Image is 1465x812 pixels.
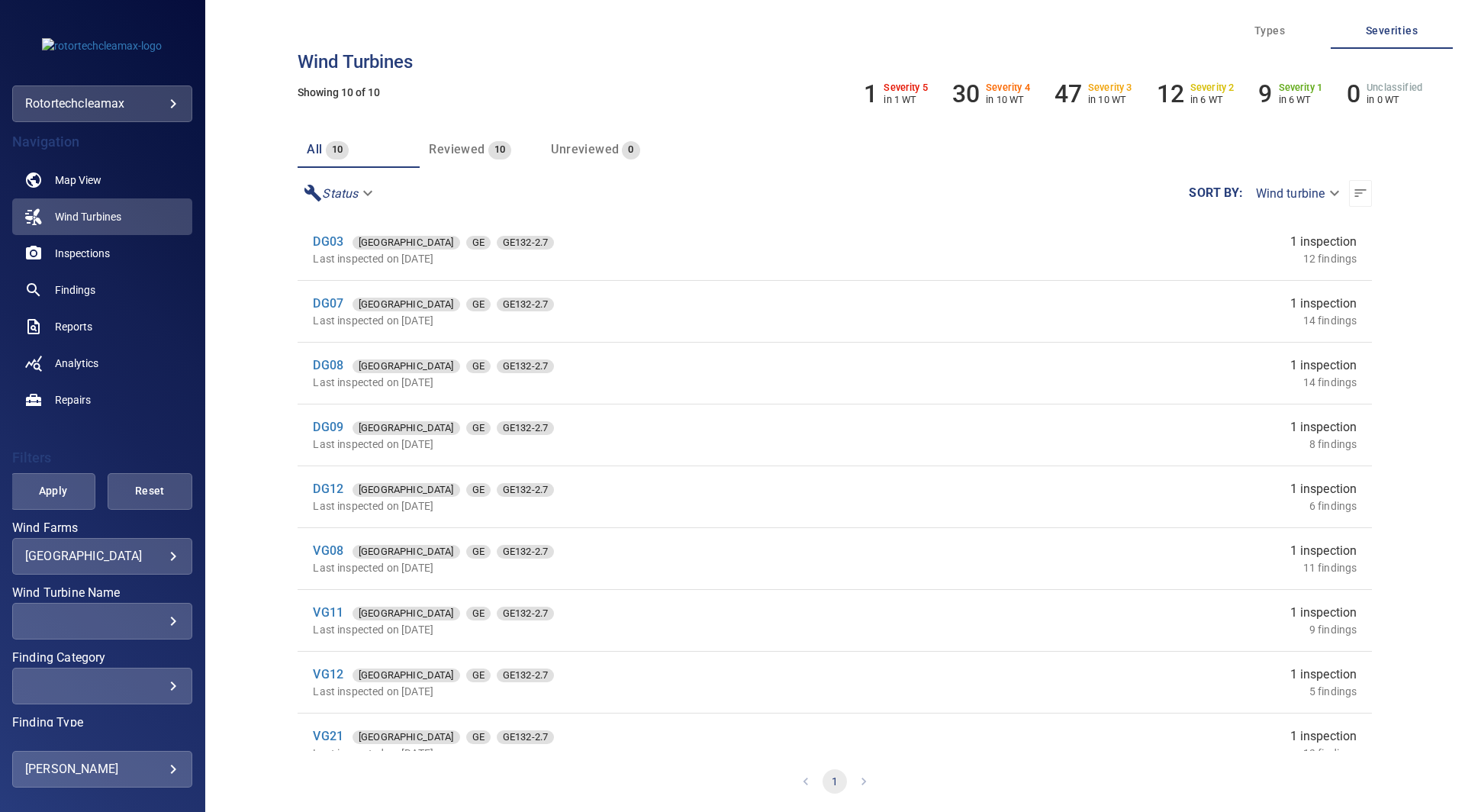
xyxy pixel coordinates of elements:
span: GE [466,297,491,312]
span: Reset [127,482,173,501]
p: 5 findings [1309,684,1357,699]
span: GE132-2.7 [497,606,554,621]
h6: 1 [864,79,877,108]
span: Unreviewed [551,142,619,156]
div: GE [466,669,491,682]
div: GE [466,483,491,497]
h6: 9 [1258,79,1272,108]
div: GE132-2.7 [497,669,554,682]
div: GE132-2.7 [497,298,554,311]
a: analytics noActive [12,345,192,382]
a: findings noActive [12,272,192,308]
a: VG08 [313,543,343,558]
nav: pagination navigation [298,751,1372,812]
span: 1 inspection [1290,542,1357,560]
span: [GEOGRAPHIC_DATA] [353,297,460,312]
div: [GEOGRAPHIC_DATA] [353,483,460,497]
p: Last inspected on [DATE] [313,684,923,699]
p: in 6 WT [1279,94,1323,105]
span: GE132-2.7 [497,297,554,312]
div: [PERSON_NAME] [25,757,179,781]
p: 8 findings [1309,437,1357,452]
span: [GEOGRAPHIC_DATA] [353,730,460,745]
span: GE [466,544,491,559]
span: Reports [55,319,92,334]
p: in 6 WT [1190,94,1235,105]
span: GE [466,606,491,621]
span: GE [466,359,491,374]
div: GE [466,236,491,250]
div: [GEOGRAPHIC_DATA] [353,421,460,435]
span: GE132-2.7 [497,482,554,498]
h6: Severity 5 [884,82,928,93]
div: GE [466,298,491,311]
span: GE132-2.7 [497,420,554,436]
p: 6 findings [1309,498,1357,514]
div: GE132-2.7 [497,545,554,559]
label: Finding Type [12,717,192,729]
div: [GEOGRAPHIC_DATA] [353,607,460,620]
span: all [307,142,322,156]
span: 1 inspection [1290,665,1357,684]
p: Last inspected on [DATE] [313,622,923,637]
label: Wind Farms [12,522,192,534]
div: rotortechcleamax [12,85,192,122]
p: 12 findings [1303,251,1357,266]
label: Finding Category [12,652,192,664]
h6: 30 [952,79,980,108]
a: DG12 [313,482,343,496]
a: VG11 [313,605,343,620]
div: [GEOGRAPHIC_DATA] [353,545,460,559]
p: 14 findings [1303,313,1357,328]
span: Map View [55,172,101,188]
h4: Navigation [12,134,192,150]
h5: Showing 10 of 10 [298,87,1372,98]
h6: Severity 4 [986,82,1030,93]
span: 1 inspection [1290,418,1357,437]
label: Sort by : [1189,187,1243,199]
em: Status [322,186,358,201]
p: in 0 WT [1367,94,1422,105]
div: GE [466,730,491,744]
p: 13 findings [1303,746,1357,761]
span: [GEOGRAPHIC_DATA] [353,606,460,621]
p: Last inspected on [DATE] [313,746,923,761]
span: Repairs [55,392,91,408]
p: Last inspected on [DATE] [313,313,923,328]
span: Analytics [55,356,98,371]
span: 1 inspection [1290,356,1357,375]
div: [GEOGRAPHIC_DATA] [353,298,460,311]
span: [GEOGRAPHIC_DATA] [353,420,460,436]
div: GE [466,421,491,435]
span: Findings [55,282,95,298]
li: Severity 3 [1054,79,1132,108]
a: windturbines active [12,198,192,235]
span: GE [466,730,491,745]
div: Wind turbine [1244,180,1350,207]
div: [GEOGRAPHIC_DATA] [353,669,460,682]
a: map noActive [12,162,192,198]
li: Severity 4 [952,79,1030,108]
span: GE132-2.7 [497,359,554,374]
p: Last inspected on [DATE] [313,560,923,575]
button: page 1 [823,769,847,794]
h3: Wind turbines [298,52,1372,72]
span: Inspections [55,246,110,261]
button: Apply [11,473,95,510]
span: [GEOGRAPHIC_DATA] [353,544,460,559]
h4: Filters [12,450,192,466]
label: Wind Turbine Name [12,587,192,599]
span: 0 [622,141,639,159]
span: Types [1218,21,1322,40]
a: VG12 [313,667,343,681]
p: in 10 WT [1088,94,1132,105]
h6: 0 [1347,79,1360,108]
p: in 1 WT [884,94,928,105]
p: Last inspected on [DATE] [313,498,923,514]
div: [GEOGRAPHIC_DATA] [353,236,460,250]
a: DG03 [313,234,343,249]
div: [GEOGRAPHIC_DATA] [353,359,460,373]
span: Apply [30,482,76,501]
li: Severity 1 [1258,79,1322,108]
span: 1 inspection [1290,727,1357,746]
